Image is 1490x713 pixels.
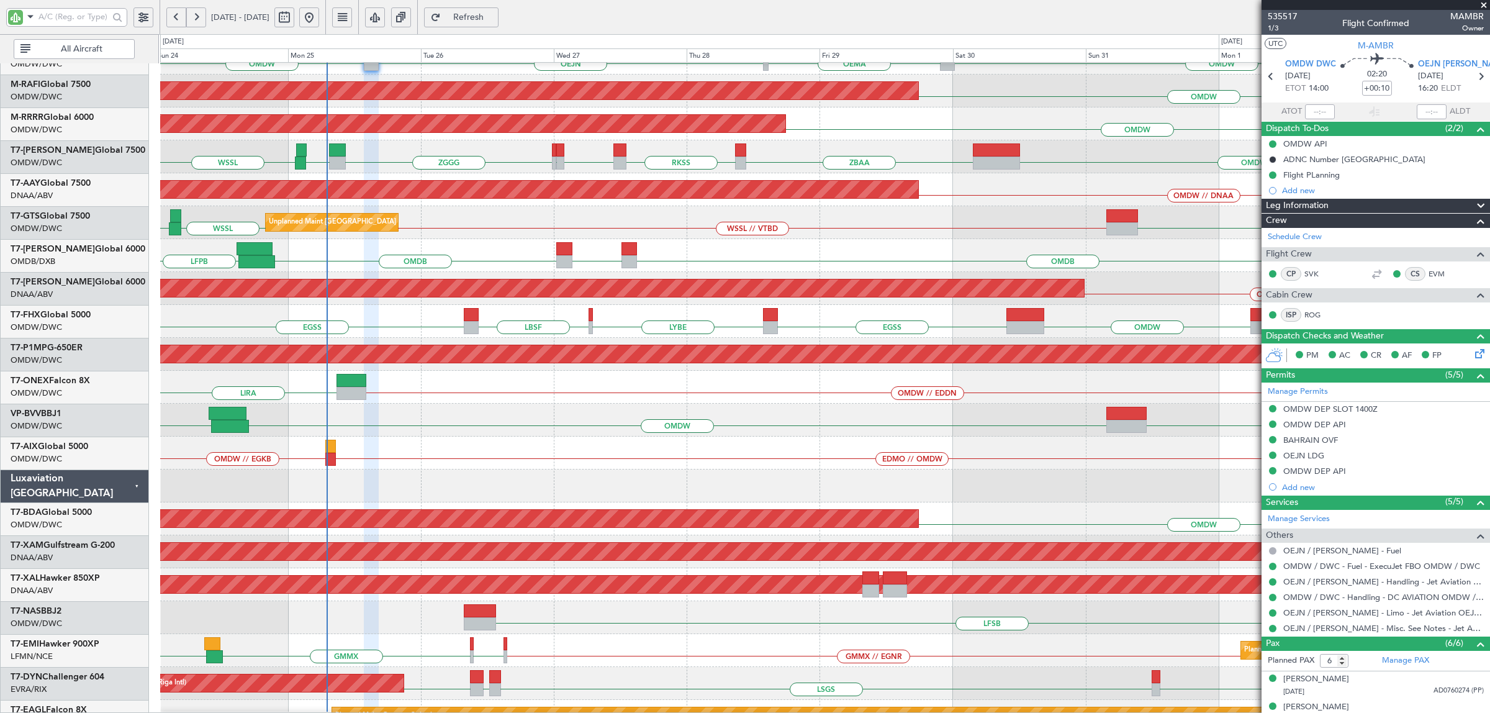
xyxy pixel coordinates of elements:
[11,420,62,432] a: OMDW/DWC
[11,245,95,253] span: T7-[PERSON_NAME]
[11,640,99,648] a: T7-EMIHawker 900XP
[11,343,47,352] span: T7-P1MP
[11,388,62,399] a: OMDW/DWC
[1283,673,1349,686] div: [PERSON_NAME]
[1283,404,1378,414] div: OMDW DEP SLOT 1400Z
[1450,106,1470,118] span: ALDT
[1281,106,1302,118] span: ATOT
[1283,687,1304,696] span: [DATE]
[1304,268,1332,279] a: SVK
[1283,607,1484,618] a: OEJN / [PERSON_NAME] - Limo - Jet Aviation OEJN / [PERSON_NAME]
[11,343,83,352] a: T7-P1MPG-650ER
[1283,592,1484,602] a: OMDW / DWC - Handling - DC AVIATION OMDW / DWC
[11,223,62,234] a: OMDW/DWC
[11,80,91,89] a: M-RAFIGlobal 7500
[554,48,687,63] div: Wed 27
[11,376,49,385] span: T7-ONEX
[1282,185,1484,196] div: Add new
[1445,368,1463,381] span: (5/5)
[11,585,53,596] a: DNAA/ABV
[11,179,40,188] span: T7-AAY
[1445,495,1463,508] span: (5/5)
[11,673,42,681] span: T7-DYN
[11,146,145,155] a: T7-[PERSON_NAME]Global 7500
[11,58,62,70] a: OMDW/DWC
[11,278,145,286] a: T7-[PERSON_NAME]Global 6000
[11,278,95,286] span: T7-[PERSON_NAME]
[11,651,53,662] a: LFMN/NCE
[1402,350,1412,362] span: AF
[1268,513,1330,525] a: Manage Services
[1283,435,1338,445] div: BAHRAIN OVF
[1305,104,1335,119] input: --:--
[1429,268,1456,279] a: EVM
[11,453,62,465] a: OMDW/DWC
[288,48,421,63] div: Mon 25
[424,7,499,27] button: Refresh
[1268,386,1328,398] a: Manage Permits
[11,541,43,550] span: T7-XAM
[1283,139,1327,149] div: OMDW API
[1265,38,1286,49] button: UTC
[1266,247,1312,261] span: Flight Crew
[443,13,494,22] span: Refresh
[1285,83,1306,95] span: ETOT
[1358,39,1394,52] span: M-AMBR
[11,607,41,615] span: T7-NAS
[11,442,88,451] a: T7-AIXGlobal 5000
[11,618,62,629] a: OMDW/DWC
[11,409,41,418] span: VP-BVV
[1266,329,1384,343] span: Dispatch Checks and Weather
[11,409,61,418] a: VP-BVVBBJ1
[11,289,53,300] a: DNAA/ABV
[11,355,62,366] a: OMDW/DWC
[11,311,91,319] a: T7-FHXGlobal 5000
[11,212,40,220] span: T7-GTS
[269,213,423,232] div: Unplanned Maint [GEOGRAPHIC_DATA] (Seletar)
[1266,214,1287,228] span: Crew
[1418,70,1443,83] span: [DATE]
[1283,154,1425,165] div: ADNC Number [GEOGRAPHIC_DATA]
[38,7,109,26] input: A/C (Reg. or Type)
[687,48,819,63] div: Thu 28
[11,157,62,168] a: OMDW/DWC
[11,508,42,517] span: T7-BDA
[1283,419,1346,430] div: OMDW DEP API
[1266,496,1298,510] span: Services
[1268,231,1322,243] a: Schedule Crew
[1418,83,1438,95] span: 16:20
[1219,48,1352,63] div: Mon 1
[1221,37,1242,47] div: [DATE]
[1281,267,1301,281] div: CP
[1266,368,1295,383] span: Permits
[1266,637,1280,651] span: Pax
[11,146,95,155] span: T7-[PERSON_NAME]
[11,311,40,319] span: T7-FHX
[1282,482,1484,493] div: Add new
[1285,58,1336,71] span: OMDW DWC
[11,574,40,583] span: T7-XAL
[11,124,62,135] a: OMDW/DWC
[163,37,184,47] div: [DATE]
[33,45,130,53] span: All Aircraft
[1268,655,1314,667] label: Planned PAX
[1434,686,1484,696] span: AD0760274 (PP)
[1283,623,1484,634] a: OEJN / [PERSON_NAME] - Misc. See Notes - Jet Aviation OEJN / [PERSON_NAME]
[1266,122,1329,136] span: Dispatch To-Dos
[11,574,100,583] a: T7-XALHawker 850XP
[1268,23,1298,34] span: 1/3
[1450,23,1484,34] span: Owner
[1283,561,1480,571] a: OMDW / DWC - Fuel - ExecuJet FBO OMDW / DWC
[421,48,554,63] div: Tue 26
[1283,170,1340,180] div: Flight PLanning
[11,442,38,451] span: T7-AIX
[1283,545,1401,556] a: OEJN / [PERSON_NAME] - Fuel
[211,12,269,23] span: [DATE] - [DATE]
[1432,350,1442,362] span: FP
[1283,450,1324,461] div: OEJN LDG
[11,640,39,648] span: T7-EMI
[1266,288,1312,302] span: Cabin Crew
[11,113,94,122] a: M-RRRRGlobal 6000
[11,190,53,201] a: DNAA/ABV
[1283,576,1484,587] a: OEJN / [PERSON_NAME] - Handling - Jet Aviation OEJN / [PERSON_NAME]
